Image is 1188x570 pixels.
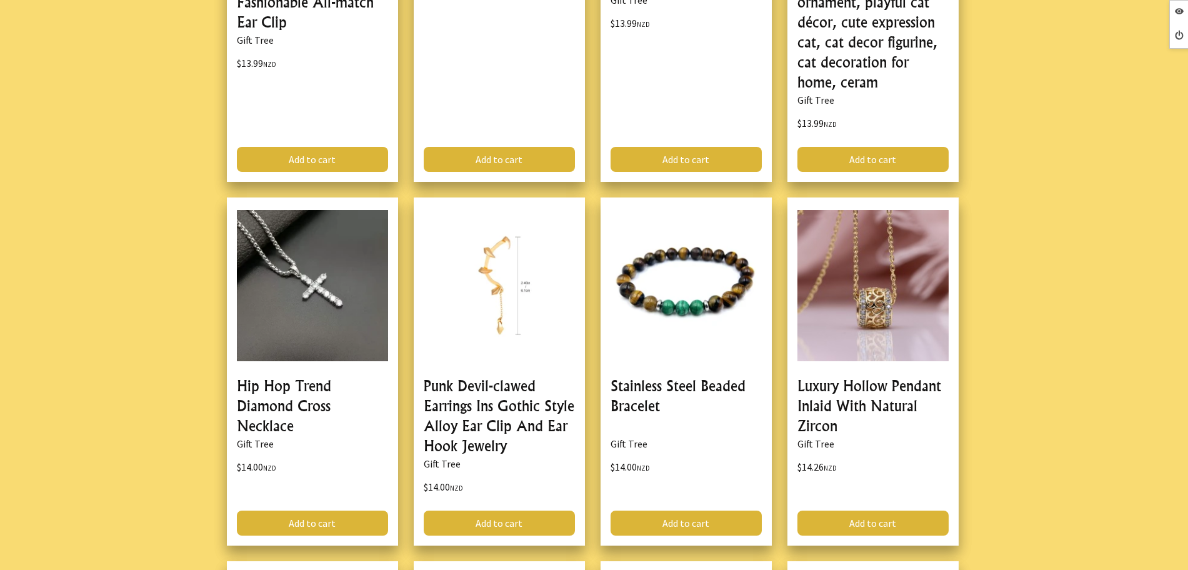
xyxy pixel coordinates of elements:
a: Add to cart [424,147,575,172]
a: Add to cart [237,147,388,172]
a: Add to cart [797,511,949,536]
a: Add to cart [611,511,762,536]
a: Add to cart [237,511,388,536]
a: Add to cart [797,147,949,172]
a: Add to cart [424,511,575,536]
a: Add to cart [611,147,762,172]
